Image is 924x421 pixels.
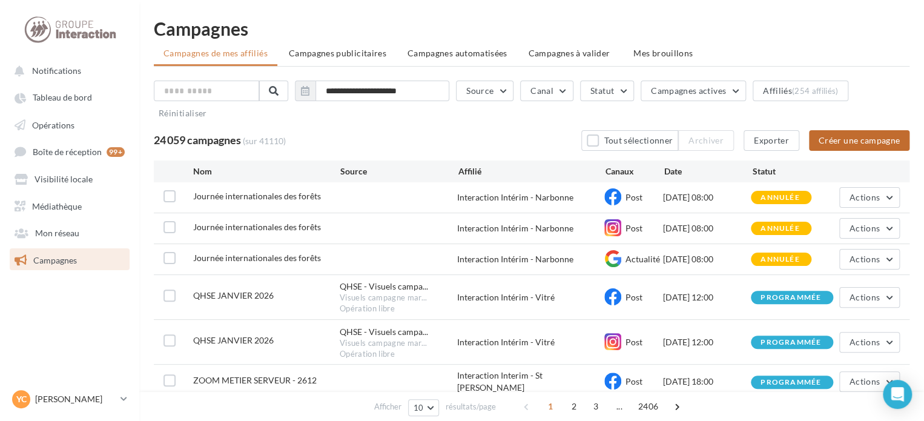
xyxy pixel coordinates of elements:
[663,376,751,388] div: [DATE] 18:00
[7,221,132,243] a: Mon réseau
[761,339,821,346] div: programmée
[7,194,132,216] a: Médiathèque
[7,59,127,81] button: Notifications
[32,201,82,211] span: Médiathèque
[107,147,125,157] div: 99+
[625,376,642,386] span: Post
[340,349,457,360] div: Opération libre
[7,86,132,108] a: Tableau de bord
[340,293,427,303] span: Visuels campagne mar...
[839,371,900,392] button: Actions
[35,393,116,405] p: [PERSON_NAME]
[457,222,604,234] div: Interaction Intérim - Narbonne
[154,19,909,38] h1: Campagnes
[809,130,909,151] button: Créer une campagne
[193,290,274,300] span: QHSE JANVIER 2026
[541,397,560,416] span: 1
[663,222,751,234] div: [DATE] 08:00
[340,326,428,338] span: QHSE - Visuels campa...
[10,388,130,411] a: YC [PERSON_NAME]
[457,191,604,204] div: Interaction Intérim - Narbonne
[633,48,693,58] span: Mes brouillons
[529,47,610,59] span: Campagnes à valider
[32,119,74,130] span: Opérations
[625,192,642,202] span: Post
[664,165,753,177] div: Date
[16,393,27,405] span: YC
[33,147,102,157] span: Boîte de réception
[7,140,132,162] a: Boîte de réception 99+
[408,399,439,416] button: 10
[610,397,629,416] span: ...
[625,254,660,264] span: Actualité
[340,165,458,177] div: Source
[340,338,427,349] span: Visuels campagne mar...
[193,165,340,177] div: Nom
[7,113,132,135] a: Opérations
[580,81,634,101] button: Statut
[33,254,77,265] span: Campagnes
[625,292,642,302] span: Post
[663,336,751,348] div: [DATE] 12:00
[340,280,428,293] span: QHSE - Visuels campa...
[839,287,900,308] button: Actions
[850,292,880,302] span: Actions
[408,48,507,58] span: Campagnes automatisées
[651,85,726,96] span: Campagnes actives
[457,370,604,394] div: Interaction Interim - St [PERSON_NAME]
[243,136,286,146] span: (sur 41110)
[33,93,92,103] span: Tableau de bord
[663,253,751,265] div: [DATE] 08:00
[457,291,604,303] div: Interaction Intérim - Vitré
[839,218,900,239] button: Actions
[457,253,604,265] div: Interaction Intérim - Narbonne
[154,133,241,147] span: 24 059 campagnes
[753,81,848,101] button: Affiliés(254 affiliés)
[193,253,321,263] span: Journée internationales des forêts
[414,403,424,413] span: 10
[850,192,880,202] span: Actions
[839,187,900,208] button: Actions
[586,397,606,416] span: 3
[35,174,93,184] span: Visibilité locale
[761,256,799,264] div: annulée
[340,303,457,314] div: Opération libre
[458,165,605,177] div: Affilié
[520,81,573,101] button: Canal
[193,222,321,232] span: Journée internationales des forêts
[883,380,912,409] div: Open Intercom Messenger
[663,291,751,303] div: [DATE] 12:00
[678,130,734,151] button: Archiver
[663,191,751,204] div: [DATE] 08:00
[792,86,839,96] div: (254 affiliés)
[761,294,821,302] div: programmée
[625,223,642,233] span: Post
[850,337,880,347] span: Actions
[7,248,132,270] a: Campagnes
[744,130,799,151] button: Exporter
[289,48,386,58] span: Campagnes publicitaires
[193,375,317,385] span: ZOOM METIER SERVEUR - 2612
[606,165,664,177] div: Canaux
[753,165,841,177] div: Statut
[581,130,678,151] button: Tout sélectionner
[193,191,321,201] span: Journée internationales des forêts
[761,225,799,233] div: annulée
[839,249,900,270] button: Actions
[761,379,821,386] div: programmée
[32,65,81,76] span: Notifications
[446,401,496,413] span: résultats/page
[564,397,584,416] span: 2
[374,401,401,413] span: Afficher
[850,376,880,386] span: Actions
[456,81,513,101] button: Source
[625,337,642,347] span: Post
[850,254,880,264] span: Actions
[761,194,799,202] div: annulée
[850,223,880,233] span: Actions
[641,81,746,101] button: Campagnes actives
[154,106,212,121] button: Réinitialiser
[7,167,132,189] a: Visibilité locale
[193,335,274,345] span: QHSE JANVIER 2026
[457,336,604,348] div: Interaction Intérim - Vitré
